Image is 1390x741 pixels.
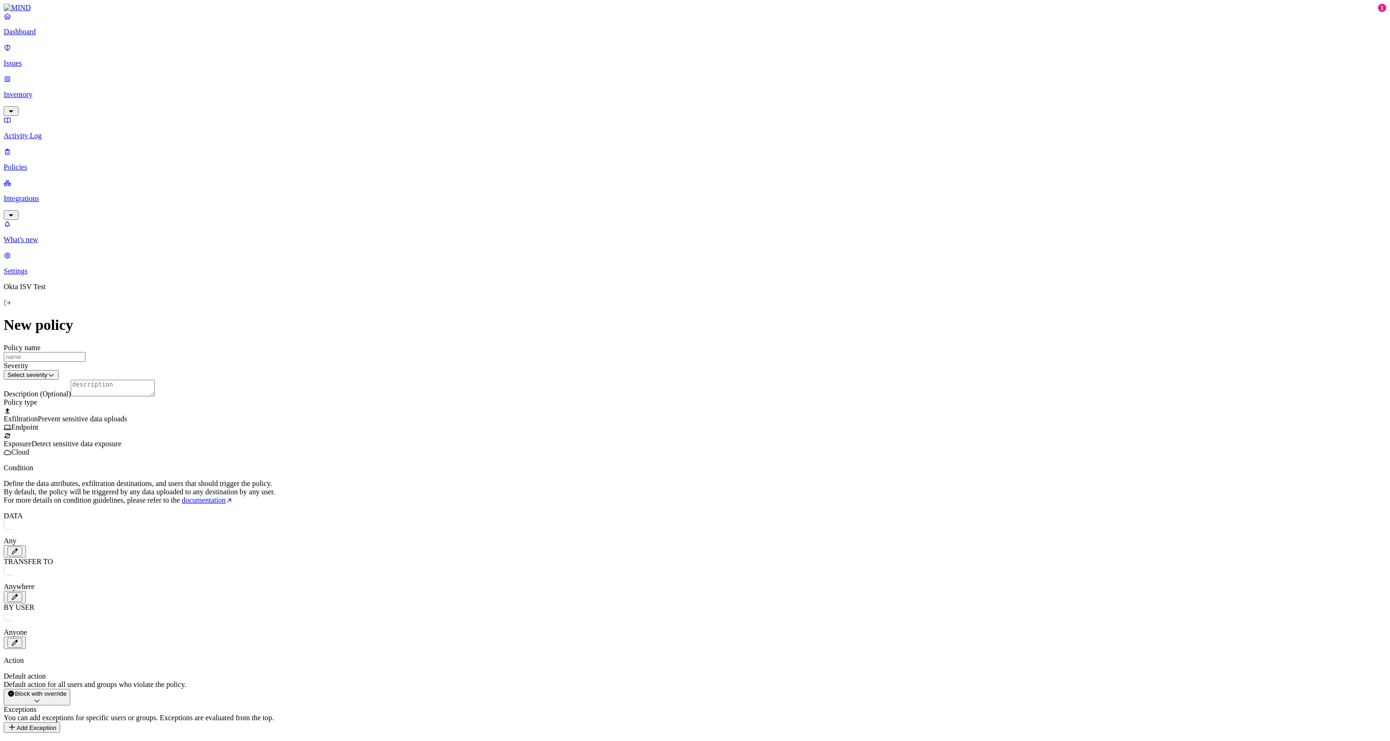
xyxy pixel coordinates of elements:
[4,4,1386,12] a: MIND
[4,91,1386,99] p: Inventory
[4,628,27,636] label: Anyone
[4,464,1386,472] p: Condition
[4,132,1386,140] p: Activity Log
[4,344,41,352] label: Policy name
[4,448,1386,456] div: Cloud
[4,267,1386,275] p: Settings
[38,415,127,423] span: Prevent sensitive data uploads
[31,440,121,448] span: Detect sensitive data exposure
[1378,4,1386,12] div: 1
[4,116,1386,140] a: Activity Log
[4,656,1386,665] p: Action
[4,179,1386,219] a: Integrations
[4,558,53,565] label: TRANSFER TO
[4,612,13,626] img: vector
[4,440,31,448] span: Exposure
[4,714,1386,722] div: You can add exceptions for specific users or groups. Exceptions are evaluated from the top.
[182,496,226,504] span: documentation
[4,316,1386,334] h1: New policy
[4,423,1386,431] div: Endpoint
[182,496,233,504] a: documentation
[4,512,23,520] label: DATA
[4,390,71,398] label: Description (Optional)
[4,520,13,535] img: vector
[4,480,1386,504] p: Define the data attributes, exfiltration destinations, and users that should trigger the policy. ...
[4,75,1386,115] a: Inventory
[4,251,1386,275] a: Settings
[4,4,31,12] img: MIND
[4,163,1386,171] p: Policies
[4,603,35,611] label: BY USER
[4,12,1386,36] a: Dashboard
[4,147,1386,171] a: Policies
[4,722,60,733] button: Add Exception
[4,283,1386,291] p: Okta ISV Test
[4,566,13,581] img: vector
[4,220,1386,244] a: What's new
[4,43,1386,67] a: Issues
[4,398,37,406] label: Policy type
[4,28,1386,36] p: Dashboard
[4,352,85,362] input: name
[4,705,37,713] label: Exceptions
[4,236,1386,244] p: What's new
[4,680,1386,689] div: Default action for all users and groups who violate the policy.
[4,672,46,680] label: Default action
[4,59,1386,67] p: Issues
[4,194,1386,203] p: Integrations
[4,362,28,370] label: Severity
[4,537,17,545] label: Any
[4,583,35,590] label: Anywhere
[4,415,38,423] span: Exfiltration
